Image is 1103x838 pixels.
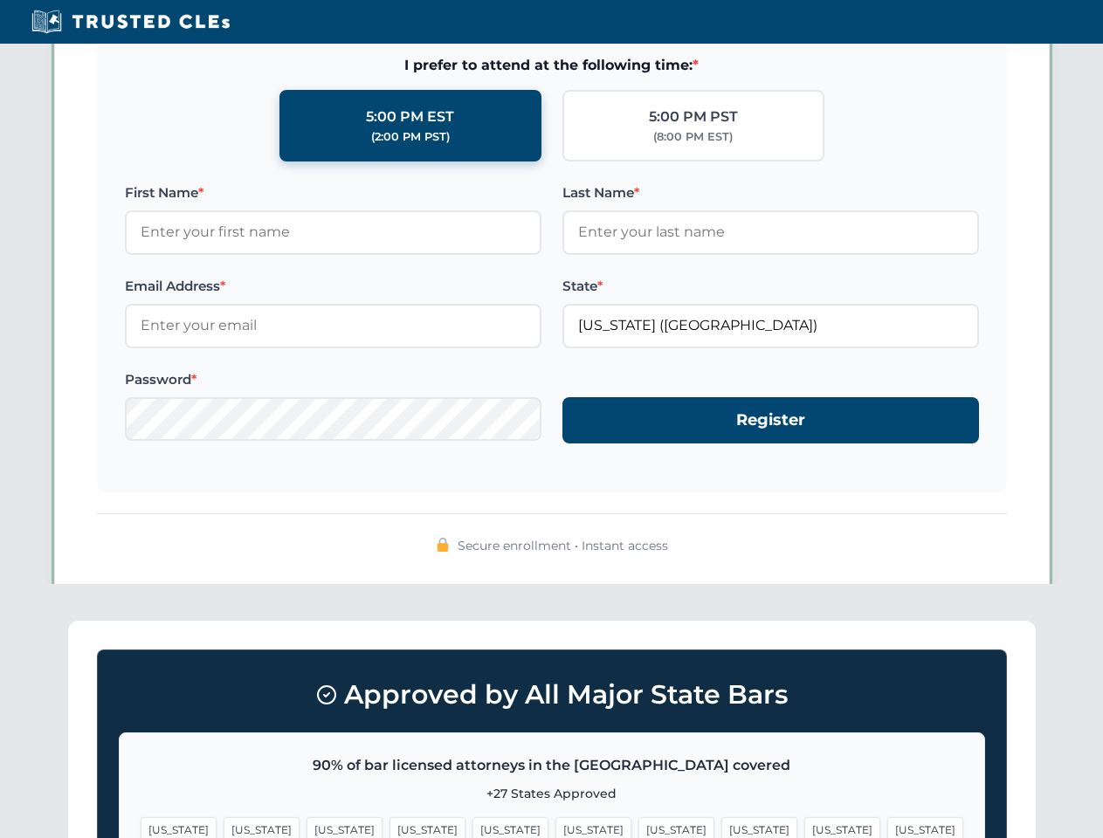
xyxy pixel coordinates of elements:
[125,54,979,77] span: I prefer to attend at the following time:
[125,369,541,390] label: Password
[562,276,979,297] label: State
[371,128,450,146] div: (2:00 PM PST)
[562,304,979,347] input: Florida (FL)
[141,784,963,803] p: +27 States Approved
[562,397,979,443] button: Register
[125,210,541,254] input: Enter your first name
[649,106,738,128] div: 5:00 PM PST
[125,276,541,297] label: Email Address
[125,304,541,347] input: Enter your email
[141,754,963,777] p: 90% of bar licensed attorneys in the [GEOGRAPHIC_DATA] covered
[562,210,979,254] input: Enter your last name
[436,538,450,552] img: 🔒
[125,182,541,203] label: First Name
[653,128,733,146] div: (8:00 PM EST)
[458,536,668,555] span: Secure enrollment • Instant access
[26,9,235,35] img: Trusted CLEs
[119,671,985,718] h3: Approved by All Major State Bars
[366,106,454,128] div: 5:00 PM EST
[562,182,979,203] label: Last Name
